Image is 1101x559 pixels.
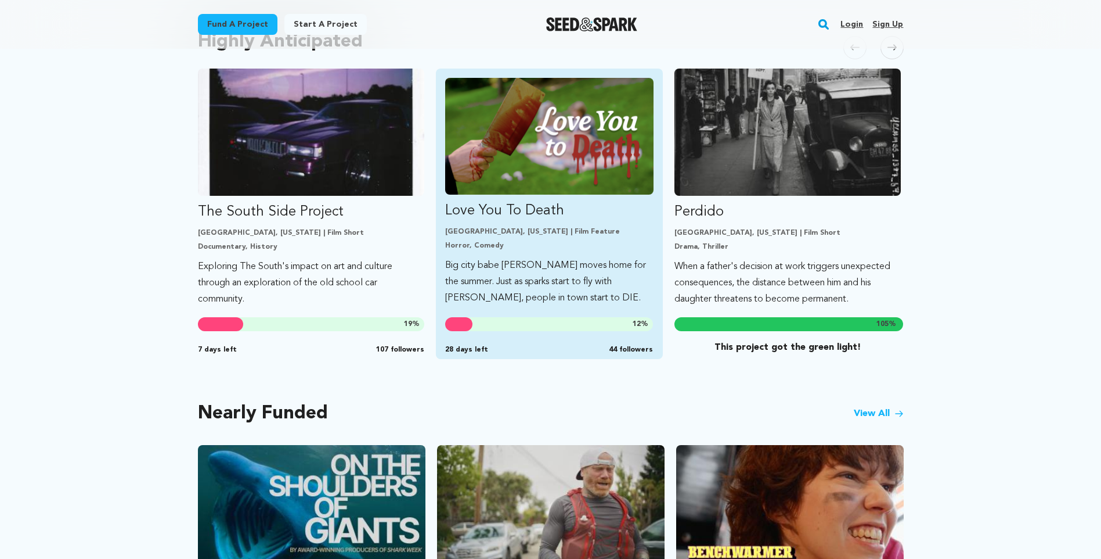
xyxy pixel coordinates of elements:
[854,407,904,421] a: View All
[674,242,901,252] p: Drama, Thriller
[445,202,654,220] p: Love You To Death
[609,345,653,354] span: 44 followers
[876,321,889,328] span: 105
[633,321,641,328] span: 12
[546,17,637,31] a: Seed&Spark Homepage
[674,259,901,307] p: When a father's decision at work triggers unexpected consequences, the distance between him and h...
[674,341,901,354] p: This project got the green light!
[674,203,901,221] p: Perdido
[876,320,896,329] span: %
[198,69,425,307] a: Fund The South Side Project
[198,34,363,50] h2: Highly Anticipated
[198,242,425,252] p: Documentary, History
[445,78,654,306] a: Fund Love You To Death
[872,15,903,34] a: Sign up
[404,320,420,329] span: %
[198,345,237,354] span: 7 days left
[198,14,277,35] a: Fund a project
[546,17,637,31] img: Seed&Spark Logo Dark Mode
[404,321,412,328] span: 19
[198,203,425,221] p: The South Side Project
[445,241,654,250] p: Horror, Comedy
[445,227,654,236] p: [GEOGRAPHIC_DATA], [US_STATE] | Film Feature
[198,406,328,422] h2: Nearly Funded
[198,228,425,238] p: [GEOGRAPHIC_DATA], [US_STATE] | Film Short
[674,228,901,238] p: [GEOGRAPHIC_DATA], [US_STATE] | Film Short
[445,345,488,354] span: 28 days left
[284,14,367,35] a: Start a project
[674,69,901,307] a: Fund Perdido
[633,320,648,329] span: %
[376,345,424,354] span: 107 followers
[445,257,654,306] p: Big city babe [PERSON_NAME] moves home for the summer. Just as sparks start to fly with [PERSON_N...
[198,259,425,307] p: Exploring The South's impact on art and culture through an exploration of the old school car comm...
[840,15,863,34] a: Login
